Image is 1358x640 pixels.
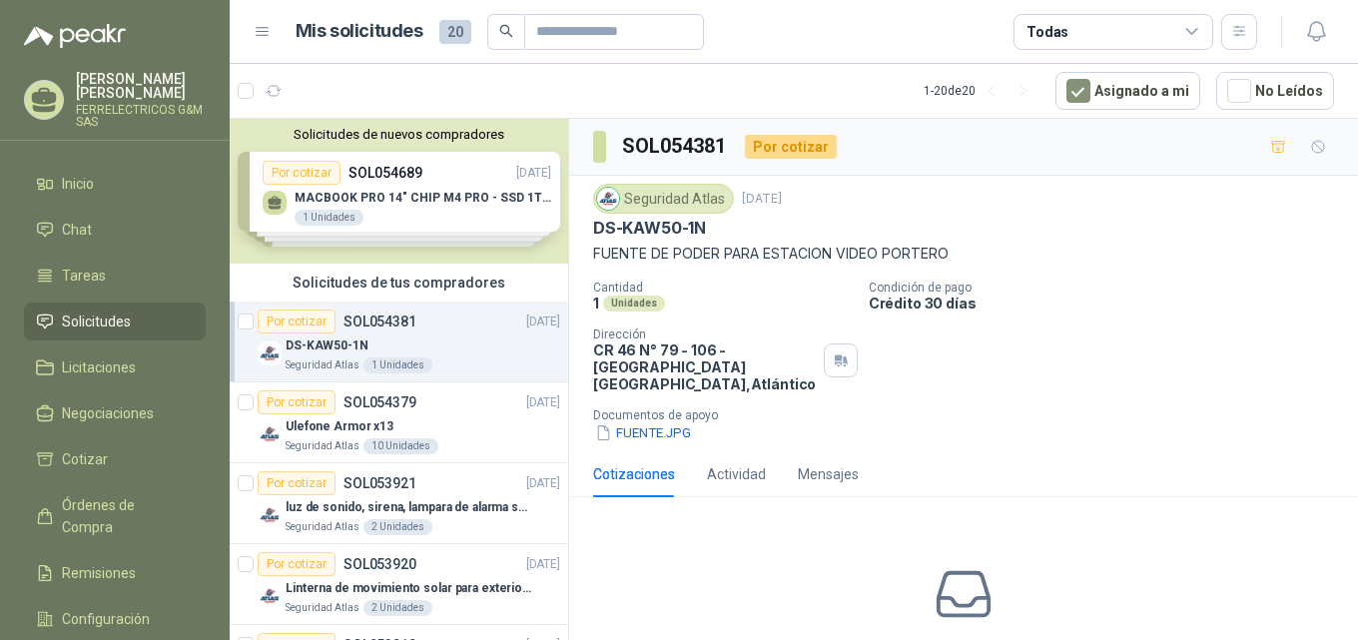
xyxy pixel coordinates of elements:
a: Por cotizarSOL054381[DATE] Company LogoDS-KAW50-1NSeguridad Atlas1 Unidades [230,302,568,382]
span: Inicio [62,173,94,195]
span: Licitaciones [62,356,136,378]
div: Por cotizar [258,310,336,333]
div: 1 - 20 de 20 [924,75,1039,107]
p: SOL054379 [343,395,416,409]
div: Actividad [707,463,766,485]
span: Solicitudes [62,311,131,332]
span: Configuración [62,608,150,630]
p: FUENTE DE PODER PARA ESTACION VIDEO PORTERO [593,243,1334,265]
img: Company Logo [258,422,282,446]
p: Dirección [593,327,816,341]
span: Negociaciones [62,402,154,424]
p: [DATE] [526,393,560,412]
button: FUENTE.JPG [593,422,693,443]
div: Solicitudes de nuevos compradoresPor cotizarSOL054689[DATE] MACBOOK PRO 14" CHIP M4 PRO - SSD 1TB... [230,119,568,264]
p: Seguridad Atlas [286,519,359,535]
a: Órdenes de Compra [24,486,206,546]
button: Solicitudes de nuevos compradores [238,127,560,142]
img: Company Logo [258,584,282,608]
span: search [499,24,513,38]
div: Todas [1026,21,1068,43]
div: Cotizaciones [593,463,675,485]
p: Seguridad Atlas [286,357,359,373]
a: Cotizar [24,440,206,478]
p: [DATE] [526,474,560,493]
div: Por cotizar [258,471,336,495]
div: 2 Unidades [363,600,432,616]
div: Unidades [603,296,665,312]
p: SOL053920 [343,557,416,571]
span: Remisiones [62,562,136,584]
a: Remisiones [24,554,206,592]
p: Linterna de movimiento solar para exteriores con 77 leds [286,579,534,598]
p: Ulefone Armor x13 [286,417,393,436]
div: 10 Unidades [363,438,438,454]
span: Tareas [62,265,106,287]
p: Documentos de apoyo [593,408,1350,422]
div: 1 Unidades [363,357,432,373]
a: Chat [24,211,206,249]
p: Condición de pago [869,281,1350,295]
a: Solicitudes [24,303,206,340]
a: Tareas [24,257,206,295]
p: [DATE] [526,313,560,331]
p: [DATE] [742,190,782,209]
p: SOL054381 [343,315,416,328]
a: Licitaciones [24,348,206,386]
div: Solicitudes de tus compradores [230,264,568,302]
button: No Leídos [1216,72,1334,110]
span: 20 [439,20,471,44]
p: Seguridad Atlas [286,600,359,616]
div: Por cotizar [258,552,336,576]
p: luz de sonido, sirena, lampara de alarma solar [286,498,534,517]
a: Negociaciones [24,394,206,432]
span: Cotizar [62,448,108,470]
a: Por cotizarSOL054379[DATE] Company LogoUlefone Armor x13Seguridad Atlas10 Unidades [230,382,568,463]
p: SOL053921 [343,476,416,490]
img: Company Logo [597,188,619,210]
p: Crédito 30 días [869,295,1350,312]
div: 2 Unidades [363,519,432,535]
img: Logo peakr [24,24,126,48]
a: Por cotizarSOL053921[DATE] Company Logoluz de sonido, sirena, lampara de alarma solarSeguridad At... [230,463,568,544]
button: Asignado a mi [1055,72,1200,110]
div: Mensajes [798,463,859,485]
div: Por cotizar [745,135,837,159]
h1: Mis solicitudes [296,17,423,46]
a: Inicio [24,165,206,203]
img: Company Logo [258,341,282,365]
span: Órdenes de Compra [62,494,187,538]
h3: SOL054381 [622,131,729,162]
p: [PERSON_NAME] [PERSON_NAME] [76,72,206,100]
p: [DATE] [526,555,560,574]
a: Configuración [24,600,206,638]
div: Por cotizar [258,390,336,414]
p: Seguridad Atlas [286,438,359,454]
p: DS-KAW50-1N [593,218,706,239]
p: 1 [593,295,599,312]
a: Por cotizarSOL053920[DATE] Company LogoLinterna de movimiento solar para exteriores con 77 ledsSe... [230,544,568,625]
p: Cantidad [593,281,853,295]
p: FERRELECTRICOS G&M SAS [76,104,206,128]
p: CR 46 N° 79 - 106 - [GEOGRAPHIC_DATA] [GEOGRAPHIC_DATA] , Atlántico [593,341,816,392]
div: Seguridad Atlas [593,184,734,214]
span: Chat [62,219,92,241]
img: Company Logo [258,503,282,527]
p: DS-KAW50-1N [286,336,368,355]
